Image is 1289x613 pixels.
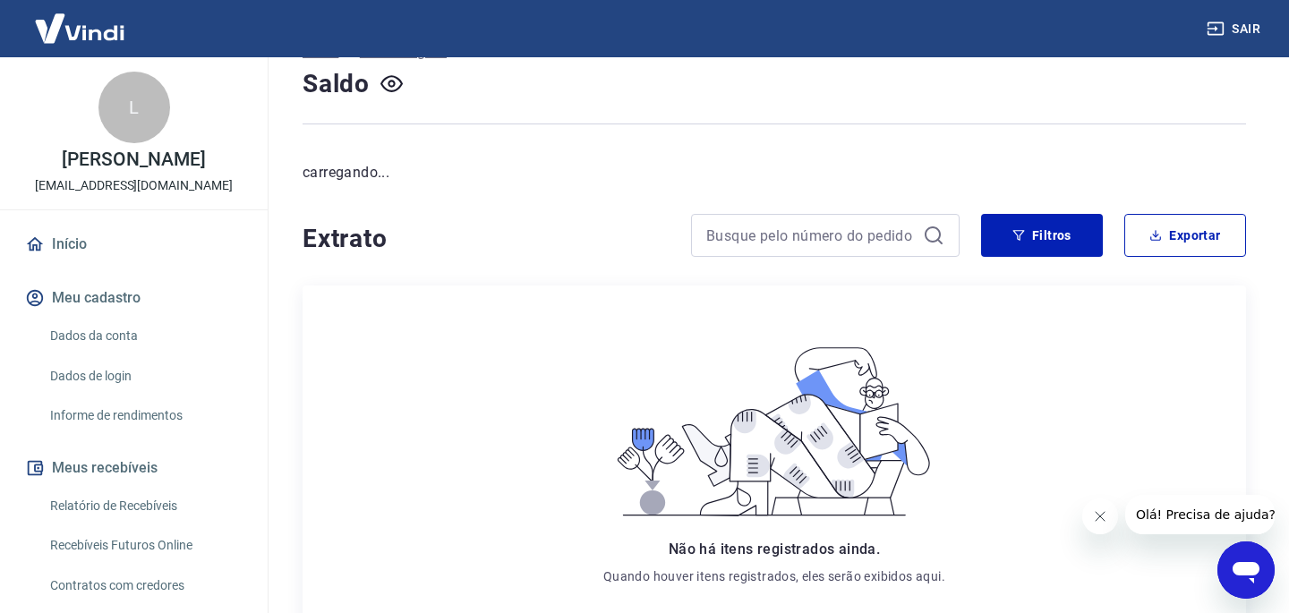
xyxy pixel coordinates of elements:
[43,488,246,524] a: Relatório de Recebíveis
[62,150,205,169] p: [PERSON_NAME]
[1203,13,1268,46] button: Sair
[669,541,880,558] span: Não há itens registrados ainda.
[43,527,246,564] a: Recebíveis Futuros Online
[21,1,138,55] img: Vindi
[35,176,233,195] p: [EMAIL_ADDRESS][DOMAIN_NAME]
[303,66,370,102] h4: Saldo
[981,214,1103,257] button: Filtros
[11,13,150,27] span: Olá! Precisa de ajuda?
[1217,541,1275,599] iframe: Button to launch messaging window
[1124,214,1246,257] button: Exportar
[43,318,246,354] a: Dados da conta
[43,397,246,434] a: Informe de rendimentos
[303,221,670,257] h4: Extrato
[98,72,170,143] div: L
[21,448,246,488] button: Meus recebíveis
[303,162,1246,183] p: carregando...
[21,225,246,264] a: Início
[706,222,916,249] input: Busque pelo número do pedido
[1125,495,1275,534] iframe: Message from company
[1082,498,1118,534] iframe: Close message
[21,278,246,318] button: Meu cadastro
[603,567,945,585] p: Quando houver itens registrados, eles serão exibidos aqui.
[43,358,246,395] a: Dados de login
[43,567,246,604] a: Contratos com credores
